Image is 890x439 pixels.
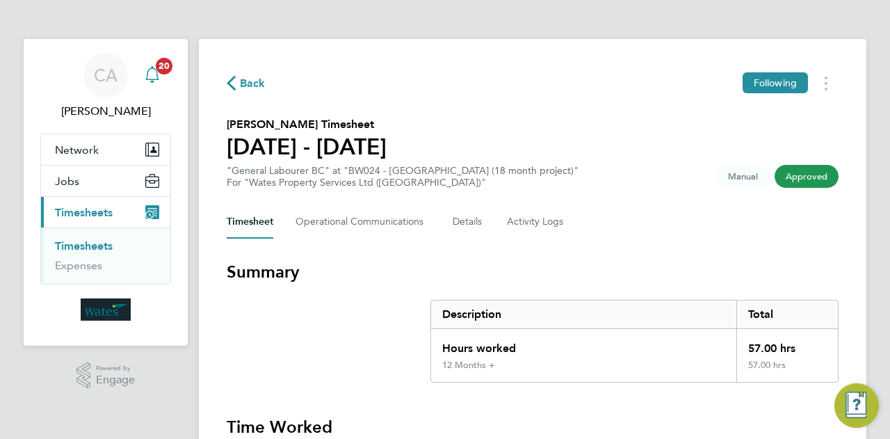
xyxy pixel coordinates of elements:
div: "General Labourer BC" at "BW024 - [GEOGRAPHIC_DATA] (18 month project)" [227,165,578,189]
button: Timesheet [227,205,273,239]
div: Timesheets [41,228,170,284]
span: Jobs [55,175,79,188]
button: Timesheets [41,197,170,228]
a: Powered byEngage [76,362,136,389]
button: Timesheets Menu [814,72,839,94]
a: 20 [138,53,166,97]
div: Summary [430,300,839,383]
a: CA[PERSON_NAME] [40,53,171,120]
span: Network [55,143,99,157]
button: Following [743,72,808,93]
span: This timesheet was manually created. [717,165,769,188]
a: Expenses [55,259,102,272]
button: Operational Communications [296,205,430,239]
h3: Summary [227,261,839,283]
button: Details [453,205,485,239]
nav: Main navigation [24,39,188,346]
h2: [PERSON_NAME] Timesheet [227,116,387,133]
span: CA [94,66,118,84]
span: Chris Allen [40,103,171,120]
div: For "Wates Property Services Ltd ([GEOGRAPHIC_DATA])" [227,177,578,189]
div: Hours worked [431,329,736,360]
span: 20 [156,58,172,74]
button: Network [41,134,170,165]
div: 12 Months + [442,360,495,371]
h3: Time Worked [227,416,839,438]
button: Activity Logs [507,205,565,239]
a: Timesheets [55,239,113,253]
div: Total [736,301,838,328]
button: Engage Resource Center [834,383,879,428]
span: Following [754,77,797,89]
span: Timesheets [55,206,113,219]
span: Engage [96,374,135,386]
span: Back [240,75,266,92]
button: Jobs [41,166,170,196]
img: wates-logo-retina.png [81,298,131,321]
div: 57.00 hrs [736,329,838,360]
h1: [DATE] - [DATE] [227,133,387,161]
div: Description [431,301,736,328]
span: Powered by [96,362,135,374]
span: This timesheet has been approved. [775,165,839,188]
a: Go to home page [40,298,171,321]
button: Back [227,74,266,92]
div: 57.00 hrs [736,360,838,382]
